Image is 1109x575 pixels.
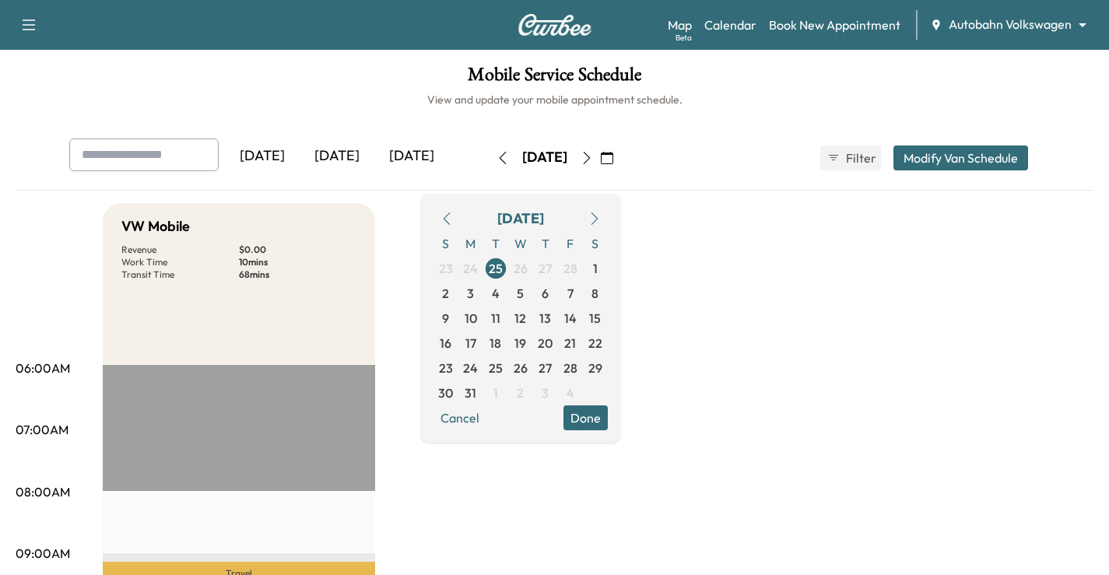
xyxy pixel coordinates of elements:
[676,32,692,44] div: Beta
[439,359,453,377] span: 23
[893,146,1028,170] button: Modify Van Schedule
[539,259,552,278] span: 27
[489,359,503,377] span: 25
[374,138,449,174] div: [DATE]
[591,284,598,303] span: 8
[493,384,498,402] span: 1
[225,138,300,174] div: [DATE]
[465,309,477,328] span: 10
[517,384,524,402] span: 2
[439,259,453,278] span: 23
[463,259,478,278] span: 24
[16,359,70,377] p: 06:00AM
[489,259,503,278] span: 25
[440,334,451,352] span: 16
[567,384,574,402] span: 4
[508,231,533,256] span: W
[583,231,608,256] span: S
[539,309,551,328] span: 13
[442,284,449,303] span: 2
[514,259,528,278] span: 26
[458,231,483,256] span: M
[467,284,474,303] span: 3
[668,16,692,34] a: MapBeta
[563,405,608,430] button: Done
[769,16,900,34] a: Book New Appointment
[16,544,70,563] p: 09:00AM
[588,334,602,352] span: 22
[846,149,874,167] span: Filter
[514,334,526,352] span: 19
[239,256,356,268] p: 10 mins
[491,309,500,328] span: 11
[522,148,567,167] div: [DATE]
[518,14,592,36] img: Curbee Logo
[433,231,458,256] span: S
[564,334,576,352] span: 21
[558,231,583,256] span: F
[490,334,501,352] span: 18
[542,384,549,402] span: 3
[497,208,544,230] div: [DATE]
[239,244,356,256] p: $ 0.00
[563,259,577,278] span: 28
[514,309,526,328] span: 12
[121,216,190,237] h5: VW Mobile
[16,92,1093,107] h6: View and update your mobile appointment schedule.
[121,256,239,268] p: Work Time
[483,231,508,256] span: T
[16,65,1093,92] h1: Mobile Service Schedule
[593,259,598,278] span: 1
[820,146,881,170] button: Filter
[442,309,449,328] span: 9
[121,244,239,256] p: Revenue
[433,405,486,430] button: Cancel
[463,359,478,377] span: 24
[539,359,552,377] span: 27
[563,359,577,377] span: 28
[492,284,500,303] span: 4
[589,309,601,328] span: 15
[949,16,1072,33] span: Autobahn Volkswagen
[588,359,602,377] span: 29
[300,138,374,174] div: [DATE]
[121,268,239,281] p: Transit Time
[704,16,756,34] a: Calendar
[465,334,476,352] span: 17
[517,284,524,303] span: 5
[538,334,553,352] span: 20
[239,268,356,281] p: 68 mins
[564,309,577,328] span: 14
[438,384,453,402] span: 30
[542,284,549,303] span: 6
[533,231,558,256] span: T
[16,482,70,501] p: 08:00AM
[465,384,476,402] span: 31
[16,420,68,439] p: 07:00AM
[567,284,574,303] span: 7
[514,359,528,377] span: 26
